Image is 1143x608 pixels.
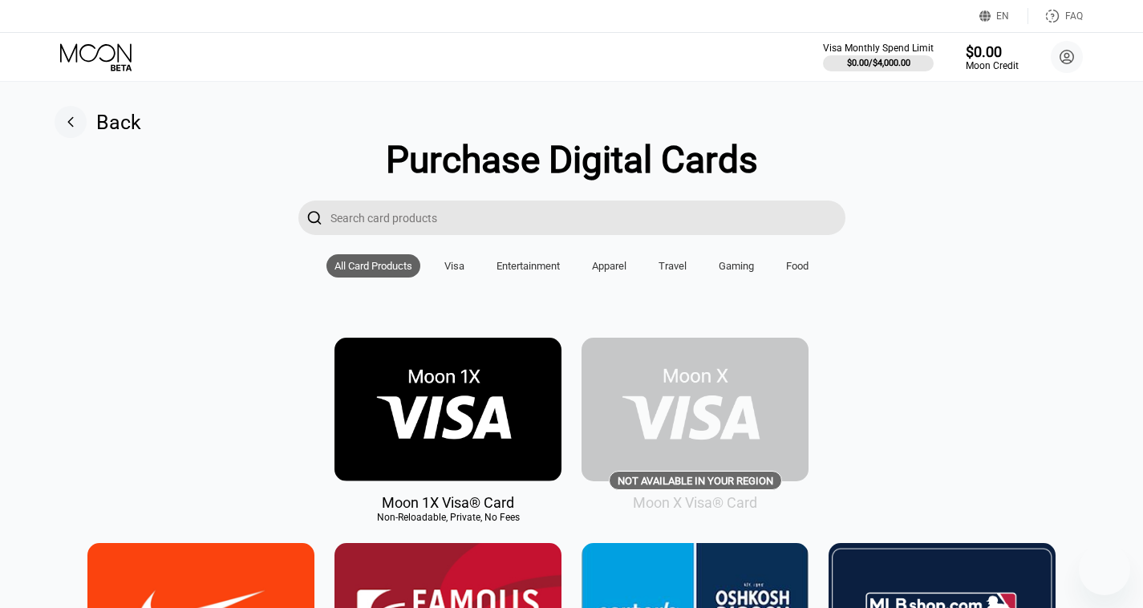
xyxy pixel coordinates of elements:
div: Travel [659,260,687,272]
div: Moon Credit [966,60,1019,71]
div: FAQ [1065,10,1083,22]
div: Apparel [584,254,634,278]
div: EN [996,10,1009,22]
div: Entertainment [488,254,568,278]
div: Food [786,260,809,272]
div: Moon 1X Visa® Card [382,494,514,511]
div: Gaming [719,260,754,272]
div: Back [96,111,141,134]
div: Food [778,254,817,278]
div: Visa Monthly Spend Limit [823,43,934,54]
div: $0.00 [966,43,1019,60]
div: $0.00Moon Credit [966,43,1019,71]
div:  [306,209,322,227]
div: Purchase Digital Cards [386,138,758,181]
div: Travel [651,254,695,278]
div: Non-Reloadable, Private, No Fees [334,512,561,523]
div: Visa [436,254,472,278]
div: Back [55,106,141,138]
div: All Card Products [334,260,412,272]
div: Not available in your region [618,475,773,487]
div: Visa [444,260,464,272]
div: FAQ [1028,8,1083,24]
div: $0.00 / $4,000.00 [847,58,910,68]
div: Not available in your region [582,338,809,481]
div: Entertainment [497,260,560,272]
div: EN [979,8,1028,24]
div: Moon X Visa® Card [633,494,757,511]
iframe: Button to launch messaging window [1079,544,1130,595]
div: Visa Monthly Spend Limit$0.00/$4,000.00 [823,43,934,71]
div:  [298,201,330,235]
div: Apparel [592,260,626,272]
div: Gaming [711,254,762,278]
div: All Card Products [326,254,420,278]
input: Search card products [330,201,845,235]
